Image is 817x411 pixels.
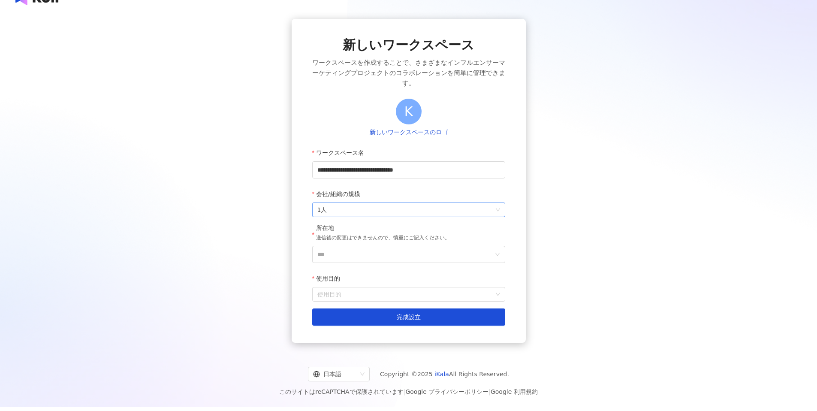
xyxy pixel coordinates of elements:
span: 完成設立 [397,314,421,320]
span: ワークスペースを作成することで、さまざまなインフルエンサーマーケティングプロジェクトのコラボレーションを簡単に管理できます。 [312,57,505,88]
button: 完成設立 [312,308,505,326]
label: ワークスペース名 [312,144,371,161]
div: 所在地 [316,224,450,233]
span: | [488,388,491,395]
a: iKala [434,371,449,378]
span: | [404,388,406,395]
span: Copyright © 2025 All Rights Reserved. [380,369,509,379]
button: 新しいワークスペースのロゴ [367,128,450,137]
label: 使用目的 [312,270,347,287]
div: 日本語 [313,367,357,381]
span: 1人 [317,203,500,217]
span: 新しいワークスペース [343,36,474,54]
a: Google プライバシーポリシー [405,388,488,395]
p: 送信後の変更はできませんので、慎重にご記入ください。 [316,234,450,242]
label: 会社/組織の規模 [312,185,367,202]
a: Google 利用規約 [491,388,538,395]
span: down [495,252,500,257]
span: このサイトはreCAPTCHAで保護されています [279,387,538,397]
input: ワークスペース名 [312,161,505,178]
span: K [404,101,413,121]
